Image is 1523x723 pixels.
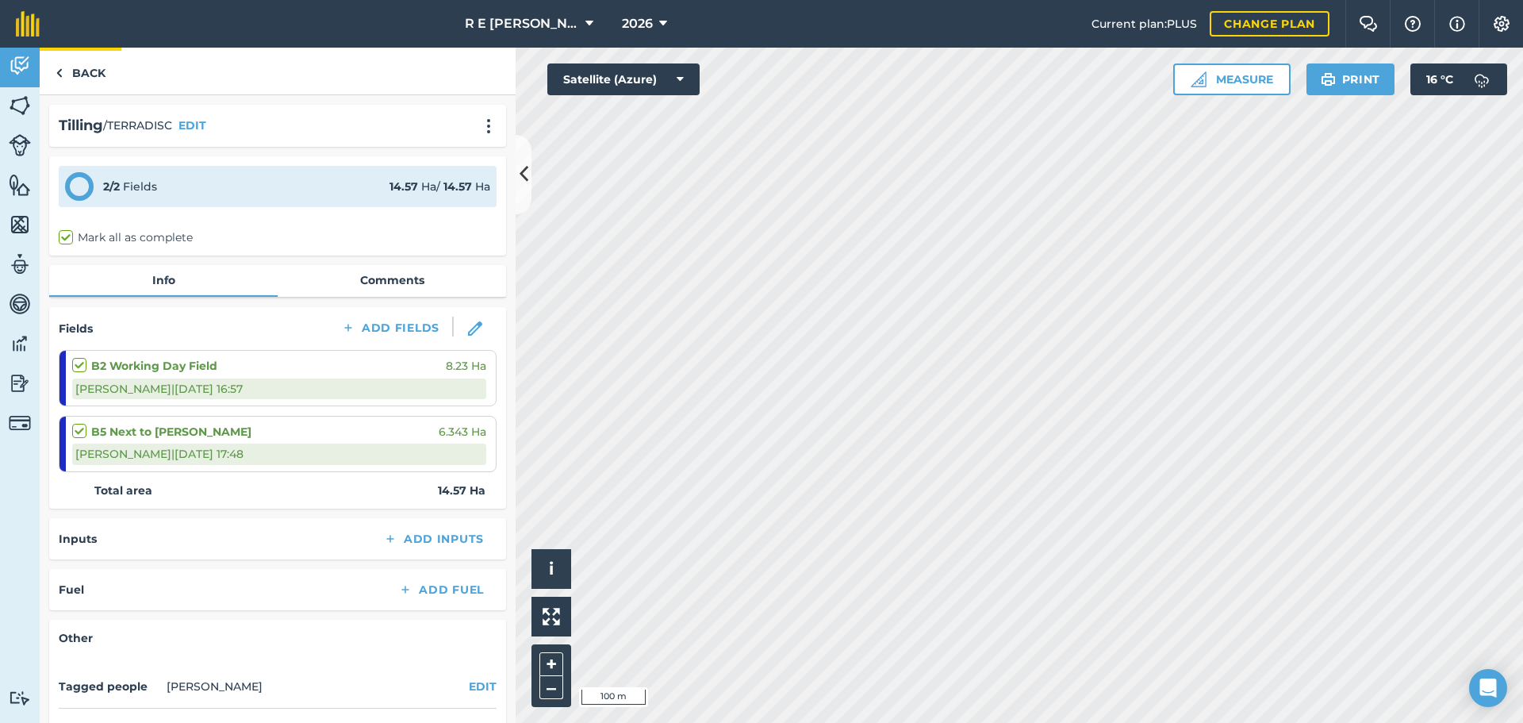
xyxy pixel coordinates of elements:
[9,252,31,276] img: svg+xml;base64,PD94bWwgdmVyc2lvbj0iMS4wIiBlbmNvZGluZz0idXRmLTgiPz4KPCEtLSBHZW5lcmF0b3I6IEFkb2JlIE...
[9,213,31,237] img: svg+xml;base64,PHN2ZyB4bWxucz0iaHR0cDovL3d3dy53My5vcmcvMjAwMC9zdmciIHdpZHRoPSI1NiIgaGVpZ2h0PSI2MC...
[1091,15,1197,33] span: Current plan : PLUS
[91,357,217,375] strong: B2 Working Day Field
[469,678,497,695] button: EDIT
[1321,70,1336,89] img: svg+xml;base64,PHN2ZyB4bWxucz0iaHR0cDovL3d3dy53My5vcmcvMjAwMC9zdmciIHdpZHRoPSIxOSIgaGVpZ2h0PSIyNC...
[59,629,497,647] h4: Other
[9,134,31,156] img: svg+xml;base64,PD94bWwgdmVyc2lvbj0iMS4wIiBlbmNvZGluZz0idXRmLTgiPz4KPCEtLSBHZW5lcmF0b3I6IEFkb2JlIE...
[59,581,84,598] h4: Fuel
[386,579,497,601] button: Add Fuel
[59,530,97,548] h4: Inputs
[1466,63,1498,95] img: svg+xml;base64,PD94bWwgdmVyc2lvbj0iMS4wIiBlbmNvZGluZz0idXRmLTgiPz4KPCEtLSBHZW5lcmF0b3I6IEFkb2JlIE...
[9,292,31,316] img: svg+xml;base64,PD94bWwgdmVyc2lvbj0iMS4wIiBlbmNvZGluZz0idXRmLTgiPz4KPCEtLSBHZW5lcmF0b3I6IEFkb2JlIE...
[9,690,31,706] img: svg+xml;base64,PD94bWwgdmVyc2lvbj0iMS4wIiBlbmNvZGluZz0idXRmLTgiPz4KPCEtLSBHZW5lcmF0b3I6IEFkb2JlIE...
[9,54,31,78] img: svg+xml;base64,PD94bWwgdmVyc2lvbj0iMS4wIiBlbmNvZGluZz0idXRmLTgiPz4KPCEtLSBHZW5lcmF0b3I6IEFkb2JlIE...
[465,14,579,33] span: R E [PERSON_NAME]
[9,173,31,197] img: svg+xml;base64,PHN2ZyB4bWxucz0iaHR0cDovL3d3dy53My5vcmcvMjAwMC9zdmciIHdpZHRoPSI1NiIgaGVpZ2h0PSI2MC...
[443,179,472,194] strong: 14.57
[278,265,506,295] a: Comments
[9,371,31,395] img: svg+xml;base64,PD94bWwgdmVyc2lvbj0iMS4wIiBlbmNvZGluZz0idXRmLTgiPz4KPCEtLSBHZW5lcmF0b3I6IEFkb2JlIE...
[389,178,490,195] div: Ha / Ha
[91,423,251,440] strong: B5 Next to [PERSON_NAME]
[16,11,40,37] img: fieldmargin Logo
[103,178,157,195] div: Fields
[59,114,103,137] h2: Tilling
[543,608,560,625] img: Four arrows, one pointing top left, one top right, one bottom right and the last bottom left
[59,678,160,695] h4: Tagged people
[1191,71,1207,87] img: Ruler icon
[328,317,452,339] button: Add Fields
[439,423,486,440] span: 6.343 Ha
[446,357,486,375] span: 8.23 Ha
[389,179,418,194] strong: 14.57
[1210,11,1329,37] a: Change plan
[59,229,193,246] label: Mark all as complete
[72,444,486,464] div: [PERSON_NAME] | [DATE] 17:48
[59,320,93,337] h4: Fields
[1403,16,1422,32] img: A question mark icon
[539,652,563,676] button: +
[72,379,486,399] div: [PERSON_NAME] | [DATE] 16:57
[438,482,485,499] strong: 14.57 Ha
[549,559,554,579] span: i
[9,332,31,356] img: svg+xml;base64,PD94bWwgdmVyc2lvbj0iMS4wIiBlbmNvZGluZz0idXRmLTgiPz4KPCEtLSBHZW5lcmF0b3I6IEFkb2JlIE...
[1426,63,1453,95] span: 16 ° C
[539,676,563,699] button: –
[622,14,653,33] span: 2026
[468,321,482,336] img: svg+xml;base64,PHN2ZyB3aWR0aD0iMTgiIGhlaWdodD0iMTgiIHZpZXdCb3g9IjAgMCAxOCAxOCIgZmlsbD0ibm9uZSIgeG...
[167,678,263,695] li: [PERSON_NAME]
[1410,63,1507,95] button: 16 °C
[56,63,63,83] img: svg+xml;base64,PHN2ZyB4bWxucz0iaHR0cDovL3d3dy53My5vcmcvMjAwMC9zdmciIHdpZHRoPSI5IiBoZWlnaHQ9IjI0Ii...
[531,549,571,589] button: i
[1173,63,1291,95] button: Measure
[479,118,498,134] img: svg+xml;base64,PHN2ZyB4bWxucz0iaHR0cDovL3d3dy53My5vcmcvMjAwMC9zdmciIHdpZHRoPSIyMCIgaGVpZ2h0PSIyNC...
[547,63,700,95] button: Satellite (Azure)
[1306,63,1395,95] button: Print
[49,265,278,295] a: Info
[1492,16,1511,32] img: A cog icon
[1359,16,1378,32] img: Two speech bubbles overlapping with the left bubble in the forefront
[9,94,31,117] img: svg+xml;base64,PHN2ZyB4bWxucz0iaHR0cDovL3d3dy53My5vcmcvMjAwMC9zdmciIHdpZHRoPSI1NiIgaGVpZ2h0PSI2MC...
[103,179,120,194] strong: 2 / 2
[40,48,121,94] a: Back
[103,117,172,134] span: / TERRADISC
[94,482,152,499] strong: Total area
[1449,14,1465,33] img: svg+xml;base64,PHN2ZyB4bWxucz0iaHR0cDovL3d3dy53My5vcmcvMjAwMC9zdmciIHdpZHRoPSIxNyIgaGVpZ2h0PSIxNy...
[370,528,497,550] button: Add Inputs
[1469,669,1507,707] div: Open Intercom Messenger
[9,412,31,434] img: svg+xml;base64,PD94bWwgdmVyc2lvbj0iMS4wIiBlbmNvZGluZz0idXRmLTgiPz4KPCEtLSBHZW5lcmF0b3I6IEFkb2JlIE...
[178,117,206,134] button: EDIT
